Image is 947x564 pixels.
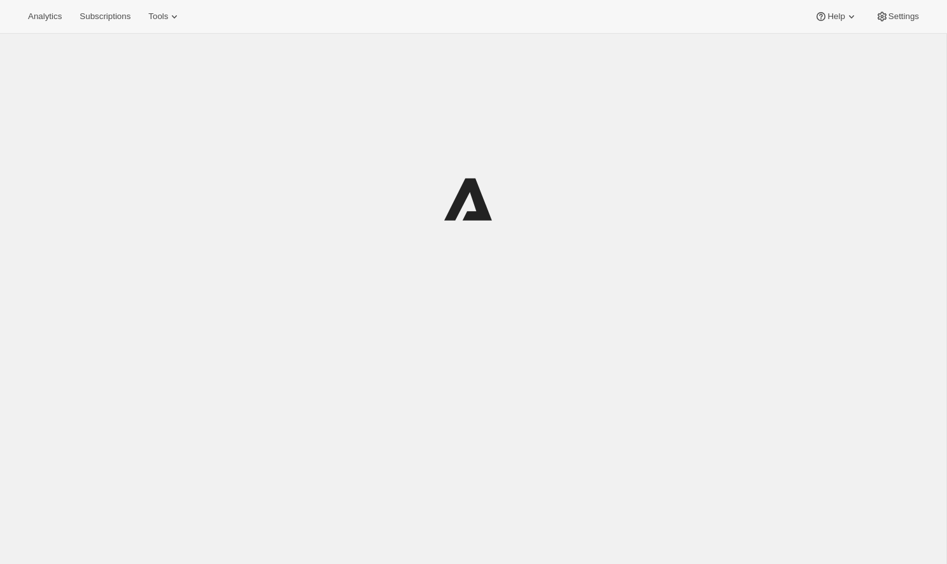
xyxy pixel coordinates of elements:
span: Tools [148,11,168,22]
button: Settings [868,8,927,25]
span: Help [827,11,845,22]
button: Tools [141,8,188,25]
span: Analytics [28,11,62,22]
button: Help [807,8,865,25]
span: Settings [888,11,919,22]
span: Subscriptions [80,11,130,22]
button: Subscriptions [72,8,138,25]
button: Analytics [20,8,69,25]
